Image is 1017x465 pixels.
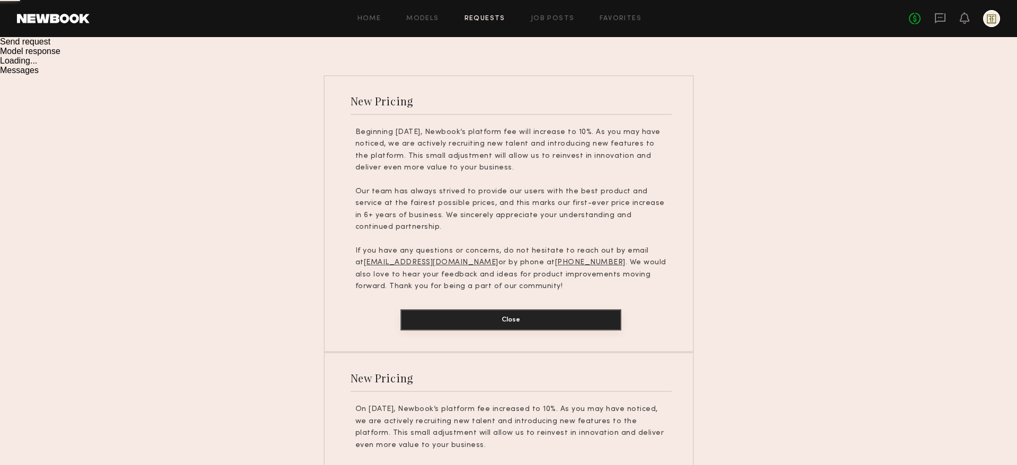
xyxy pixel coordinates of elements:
button: Close [400,309,621,330]
u: [PHONE_NUMBER] [555,259,626,266]
a: Home [358,15,381,22]
a: Requests [465,15,505,22]
div: New Pricing [351,371,414,385]
p: Beginning [DATE], Newbook’s platform fee will increase to 10%. As you may have noticed, we are ac... [355,127,667,174]
a: Favorites [600,15,641,22]
p: If you have any questions or concerns, do not hesitate to reach out by email at or by phone at . ... [355,245,667,293]
a: M [983,10,1000,27]
div: New Pricing [351,94,414,108]
a: Models [406,15,439,22]
a: Job Posts [531,15,575,22]
p: Our team has always strived to provide our users with the best product and service at the fairest... [355,186,667,234]
u: [EMAIL_ADDRESS][DOMAIN_NAME] [364,259,498,266]
p: On [DATE], Newbook’s platform fee increased to 10%. As you may have noticed, we are actively recr... [355,404,667,451]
